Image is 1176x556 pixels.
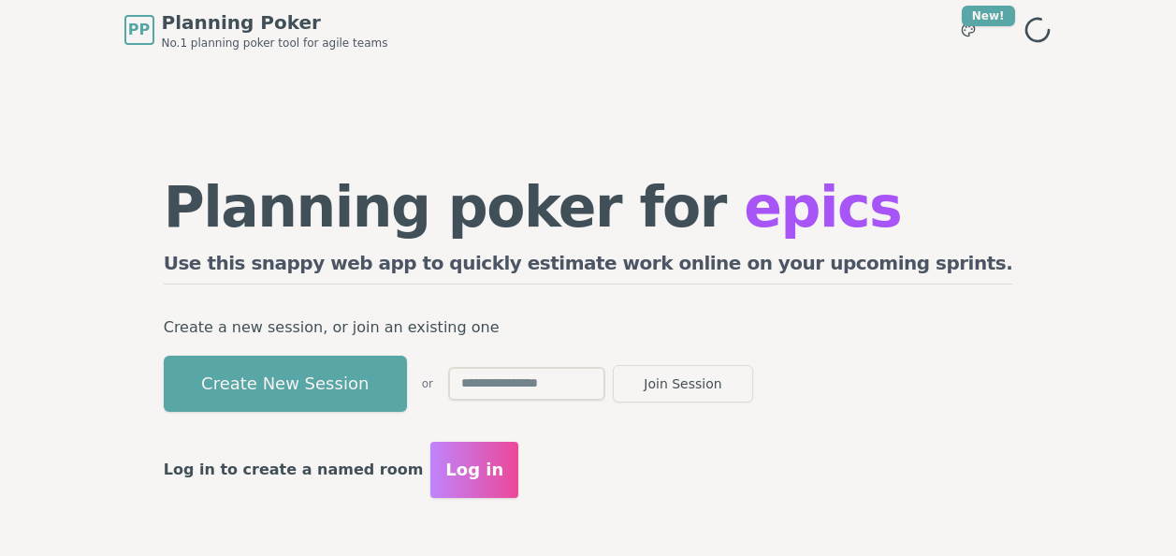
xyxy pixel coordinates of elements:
span: or [422,376,433,391]
button: Create New Session [164,356,407,412]
button: Log in [430,442,518,498]
p: Log in to create a named room [164,457,424,483]
span: Planning Poker [162,9,388,36]
span: No.1 planning poker tool for agile teams [162,36,388,51]
span: epics [744,174,901,240]
span: PP [128,19,150,41]
a: PPPlanning PokerNo.1 planning poker tool for agile teams [124,9,388,51]
span: Log in [445,457,503,483]
h1: Planning poker for [164,179,1013,235]
div: New! [962,6,1015,26]
button: New! [951,13,985,47]
h2: Use this snappy web app to quickly estimate work online on your upcoming sprints. [164,250,1013,285]
button: Join Session [613,365,753,402]
p: Create a new session, or join an existing one [164,315,1013,341]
